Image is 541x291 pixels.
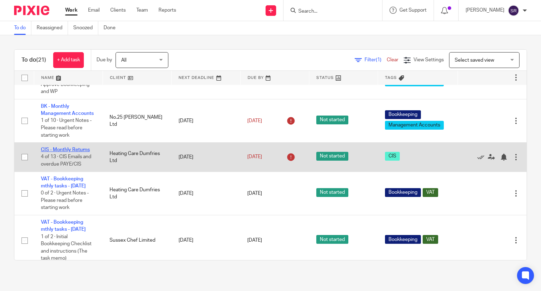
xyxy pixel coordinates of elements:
span: Tags [385,76,397,80]
td: [DATE] [172,172,240,215]
span: Bookkeeping [385,235,421,244]
a: Mark as done [477,154,488,161]
a: Reports [158,7,176,14]
span: Get Support [399,8,427,13]
span: CIS [385,152,400,161]
input: Search [298,8,361,15]
a: VAT - Bookkeeping mthly tasks - [DATE] [41,177,86,188]
td: No.25 [PERSON_NAME] Ltd [102,99,171,142]
span: (1) [376,57,381,62]
span: 4 of 13 · CIS Emails and overdue PAYE/CIS [41,155,91,167]
span: (21) [36,57,46,63]
span: All [121,58,126,63]
span: VAT [423,235,438,244]
a: Done [104,21,121,35]
span: 6 of 10 · Reviewer - Approve Bookkeeping and WP [41,75,89,94]
span: 0 of 2 · Urgent Notes - Please read before starting work [41,191,89,210]
a: To do [14,21,31,35]
a: Reassigned [37,21,68,35]
span: View Settings [413,57,444,62]
a: Email [88,7,100,14]
a: CIS - Monthly Returns [41,147,90,152]
a: Snoozed [73,21,98,35]
h1: To do [21,56,46,64]
td: Heating Care Dumfries Ltd [102,143,171,172]
span: VAT [423,188,438,197]
a: Clear [387,57,398,62]
span: Not started [316,152,348,161]
span: [DATE] [247,191,262,196]
span: Bookkeeping [385,188,421,197]
span: Management Accounts [385,121,444,130]
a: VAT - Bookkeeping mthly tasks - [DATE] [41,220,86,232]
span: Select saved view [455,58,494,63]
span: Bookkeeping [385,110,421,119]
a: + Add task [53,52,84,68]
img: Pixie [14,6,49,15]
p: Due by [97,56,112,63]
p: [PERSON_NAME] [466,7,504,14]
td: Sussex Chef Limited [102,215,171,266]
td: [DATE] [172,215,240,266]
a: Work [65,7,77,14]
td: [DATE] [172,99,240,142]
span: Not started [316,116,348,124]
span: Not started [316,235,348,244]
td: [DATE] [172,143,240,172]
a: Team [136,7,148,14]
span: [DATE] [247,155,262,160]
span: Filter [365,57,387,62]
span: 1 of 10 · Urgent Notes - Please read before starting work [41,118,92,138]
a: Clients [110,7,126,14]
span: Not started [316,188,348,197]
td: Heating Care Dumfries Ltd [102,172,171,215]
img: svg%3E [508,5,519,16]
a: BK - Monthly Management Accounts [41,104,94,116]
span: [DATE] [247,118,262,123]
span: [DATE] [247,238,262,243]
span: 1 of 2 · Initial Bookkeeping Checklist and instructions (The task memo) [41,234,92,261]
